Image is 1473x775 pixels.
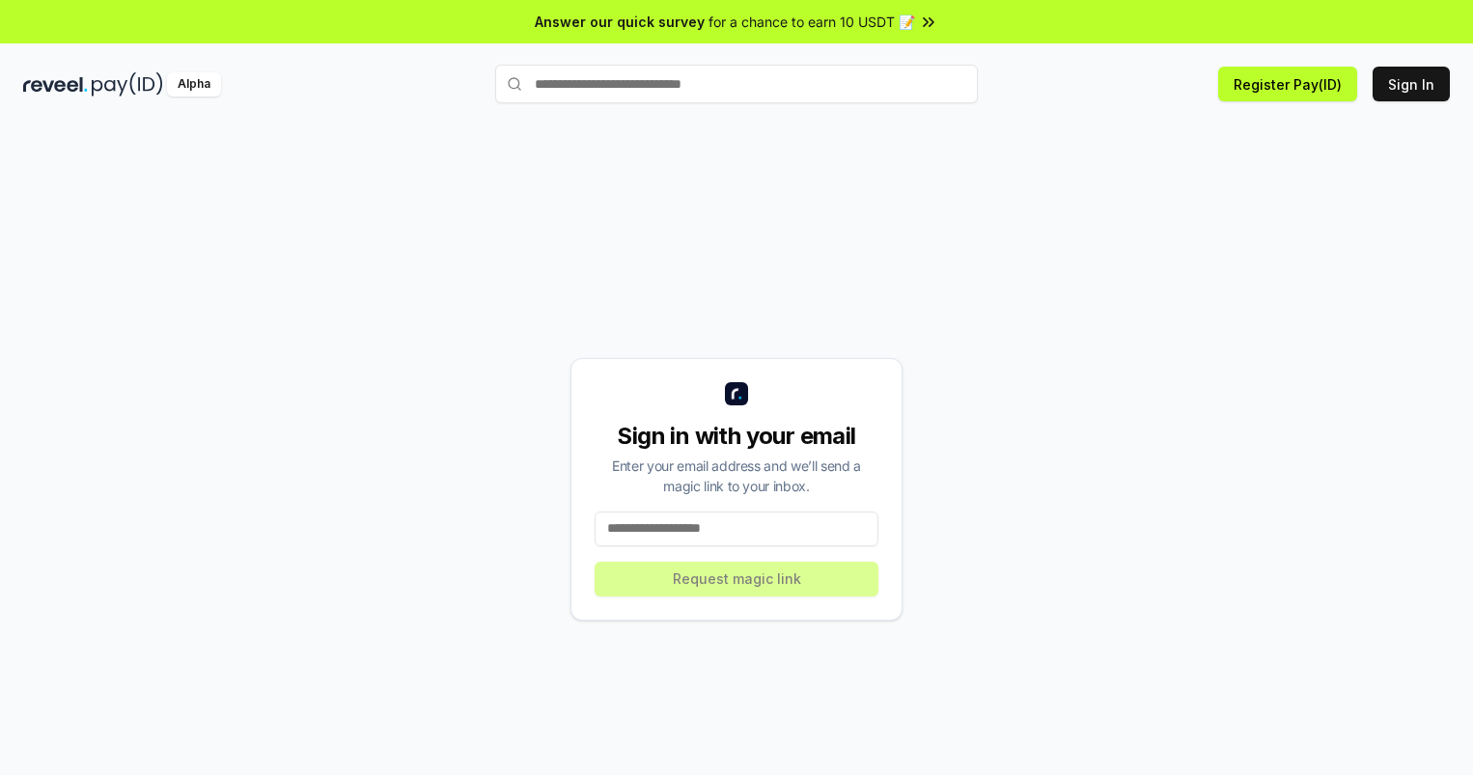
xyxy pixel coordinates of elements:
span: for a chance to earn 10 USDT 📝 [709,12,915,32]
img: logo_small [725,382,748,405]
img: pay_id [92,72,163,97]
span: Answer our quick survey [535,12,705,32]
div: Alpha [167,72,221,97]
button: Register Pay(ID) [1218,67,1357,101]
img: reveel_dark [23,72,88,97]
div: Enter your email address and we’ll send a magic link to your inbox. [595,456,878,496]
button: Sign In [1373,67,1450,101]
div: Sign in with your email [595,421,878,452]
